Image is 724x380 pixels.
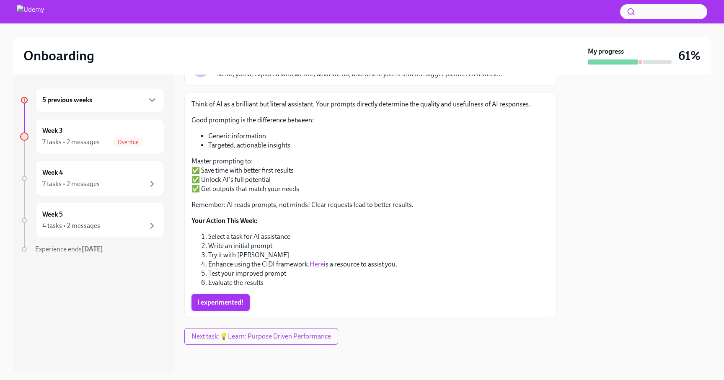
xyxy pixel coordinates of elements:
[42,168,63,177] h6: Week 4
[208,132,549,141] li: Generic information
[678,48,701,63] h3: 61%
[42,137,100,147] div: 7 tasks • 2 messages
[35,88,164,112] div: 5 previous weeks
[208,278,549,287] li: Evaluate the results
[191,294,250,311] button: I experimented!
[208,251,549,260] li: Try it with [PERSON_NAME]
[208,260,549,269] li: Enhance using the CIDI framework. is a resource to assist you.
[113,139,144,145] span: Overdue
[35,245,103,253] span: Experience ends
[208,141,549,150] li: Targeted, actionable insights
[588,47,624,56] strong: My progress
[184,328,338,345] button: Next task:💡Learn: Purpose Driven Performance
[82,245,103,253] strong: [DATE]
[42,179,100,189] div: 7 tasks • 2 messages
[17,5,44,18] img: Udemy
[191,332,331,341] span: Next task : 💡Learn: Purpose Driven Performance
[20,119,164,154] a: Week 37 tasks • 2 messagesOverdue
[42,221,100,230] div: 4 tasks • 2 messages
[310,260,324,268] a: Here
[191,200,549,209] p: Remember: AI reads prompts, not minds! Clear requests lead to better results.
[20,203,164,238] a: Week 54 tasks • 2 messages
[191,217,258,225] strong: Your Action This Week:
[191,157,549,194] p: Master prompting to: ✅ Save time with better first results ✅ Unlock AI's full potential ✅ Get out...
[42,210,63,219] h6: Week 5
[191,116,549,125] p: Good prompting is the difference between:
[208,269,549,278] li: Test your improved prompt
[23,47,94,64] h2: Onboarding
[42,126,63,135] h6: Week 3
[20,161,164,196] a: Week 47 tasks • 2 messages
[208,232,549,241] li: Select a task for AI assistance
[197,298,244,307] span: I experimented!
[191,100,549,109] p: Think of AI as a brilliant but literal assistant. Your prompts directly determine the quality and...
[42,96,92,105] h6: 5 previous weeks
[208,241,549,251] li: Write an initial prompt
